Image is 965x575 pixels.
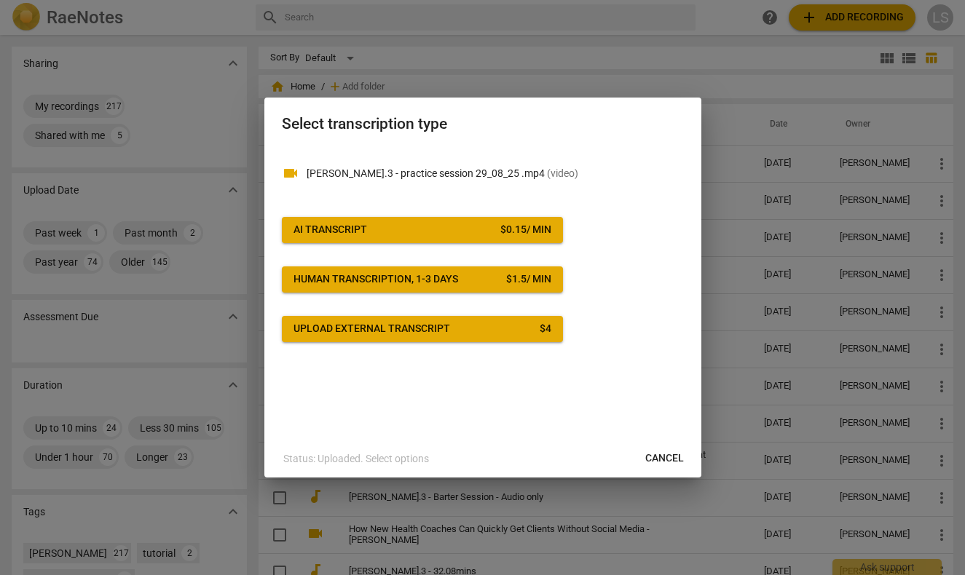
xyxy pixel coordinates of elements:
[282,115,684,133] h2: Select transcription type
[294,272,458,287] div: Human transcription, 1-3 days
[282,164,299,182] span: videocam
[283,451,429,467] p: Status: Uploaded. Select options
[307,166,684,181] p: Rachel.3 - practice session 29_08_25 .mp4(video)
[282,266,563,293] button: Human transcription, 1-3 days$1.5/ min
[294,223,367,237] div: AI Transcript
[506,272,551,287] div: $ 1.5 / min
[294,322,450,336] div: Upload external transcript
[282,316,563,342] button: Upload external transcript$4
[547,167,578,179] span: ( video )
[540,322,551,336] div: $ 4
[500,223,551,237] div: $ 0.15 / min
[634,445,696,472] button: Cancel
[645,451,684,466] span: Cancel
[282,217,563,243] button: AI Transcript$0.15/ min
